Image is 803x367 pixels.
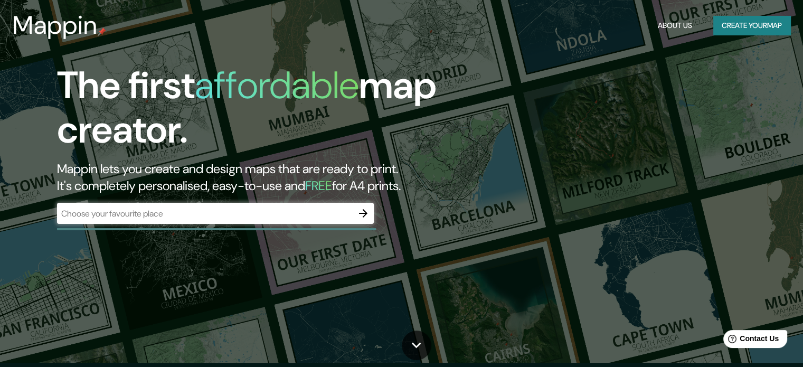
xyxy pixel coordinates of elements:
iframe: Help widget launcher [709,326,791,355]
h3: Mappin [13,11,98,40]
button: Create yourmap [713,16,790,35]
img: mappin-pin [98,27,106,36]
h5: FREE [305,177,332,194]
h1: The first map creator. [57,63,459,161]
h1: affordable [195,61,359,110]
button: About Us [654,16,696,35]
input: Choose your favourite place [57,208,353,220]
h2: Mappin lets you create and design maps that are ready to print. It's completely personalised, eas... [57,161,459,194]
